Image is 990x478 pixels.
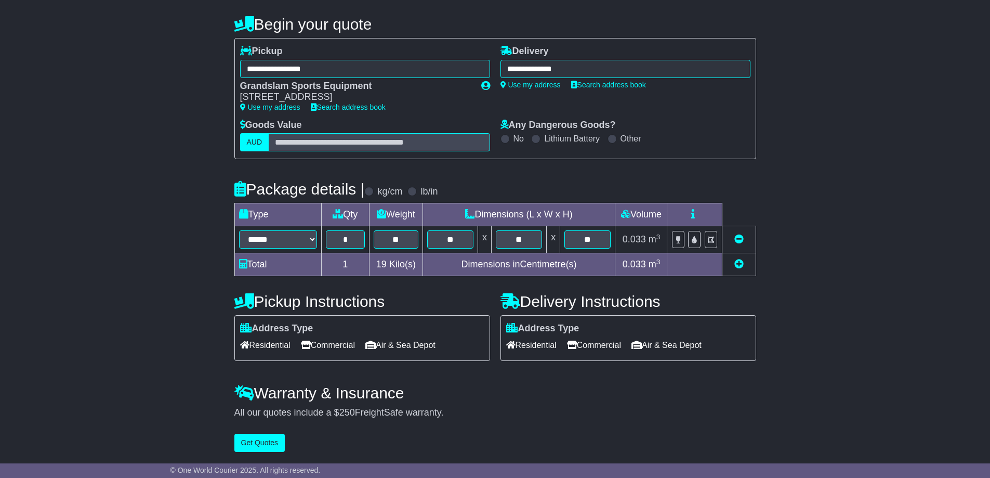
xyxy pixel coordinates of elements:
label: Lithium Battery [544,134,600,144]
label: kg/cm [377,186,402,198]
td: Type [234,203,321,226]
button: Get Quotes [234,434,285,452]
span: 0.033 [623,234,646,244]
td: Weight [369,203,423,226]
h4: Warranty & Insurance [234,384,756,402]
td: Total [234,253,321,276]
td: x [478,226,491,253]
span: Air & Sea Depot [365,337,435,353]
span: m [649,234,661,244]
td: Dimensions (L x W x H) [423,203,615,226]
div: Grandslam Sports Equipment [240,81,471,92]
sup: 3 [656,233,661,241]
a: Use my address [500,81,561,89]
h4: Package details | [234,180,365,198]
a: Use my address [240,103,300,111]
label: Other [621,134,641,144]
span: Residential [506,337,557,353]
label: Goods Value [240,120,302,131]
span: 19 [376,259,387,269]
a: Remove this item [734,234,744,244]
h4: Begin your quote [234,16,756,33]
span: 250 [339,407,355,418]
label: No [513,134,524,144]
label: Address Type [506,323,579,334]
div: [STREET_ADDRESS] [240,92,471,103]
label: Any Dangerous Goods? [500,120,616,131]
td: x [547,226,560,253]
label: Delivery [500,46,549,57]
label: Pickup [240,46,283,57]
span: Air & Sea Depot [631,337,702,353]
span: © One World Courier 2025. All rights reserved. [170,466,321,474]
td: Qty [321,203,369,226]
td: 1 [321,253,369,276]
sup: 3 [656,258,661,266]
td: Kilo(s) [369,253,423,276]
span: m [649,259,661,269]
label: lb/in [420,186,438,198]
div: All our quotes include a $ FreightSafe warranty. [234,407,756,419]
td: Volume [615,203,667,226]
a: Add new item [734,259,744,269]
td: Dimensions in Centimetre(s) [423,253,615,276]
a: Search address book [311,103,386,111]
span: Residential [240,337,291,353]
label: Address Type [240,323,313,334]
h4: Delivery Instructions [500,293,756,310]
label: AUD [240,133,269,151]
a: Search address book [571,81,646,89]
span: Commercial [567,337,621,353]
span: Commercial [301,337,355,353]
h4: Pickup Instructions [234,293,490,310]
span: 0.033 [623,259,646,269]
